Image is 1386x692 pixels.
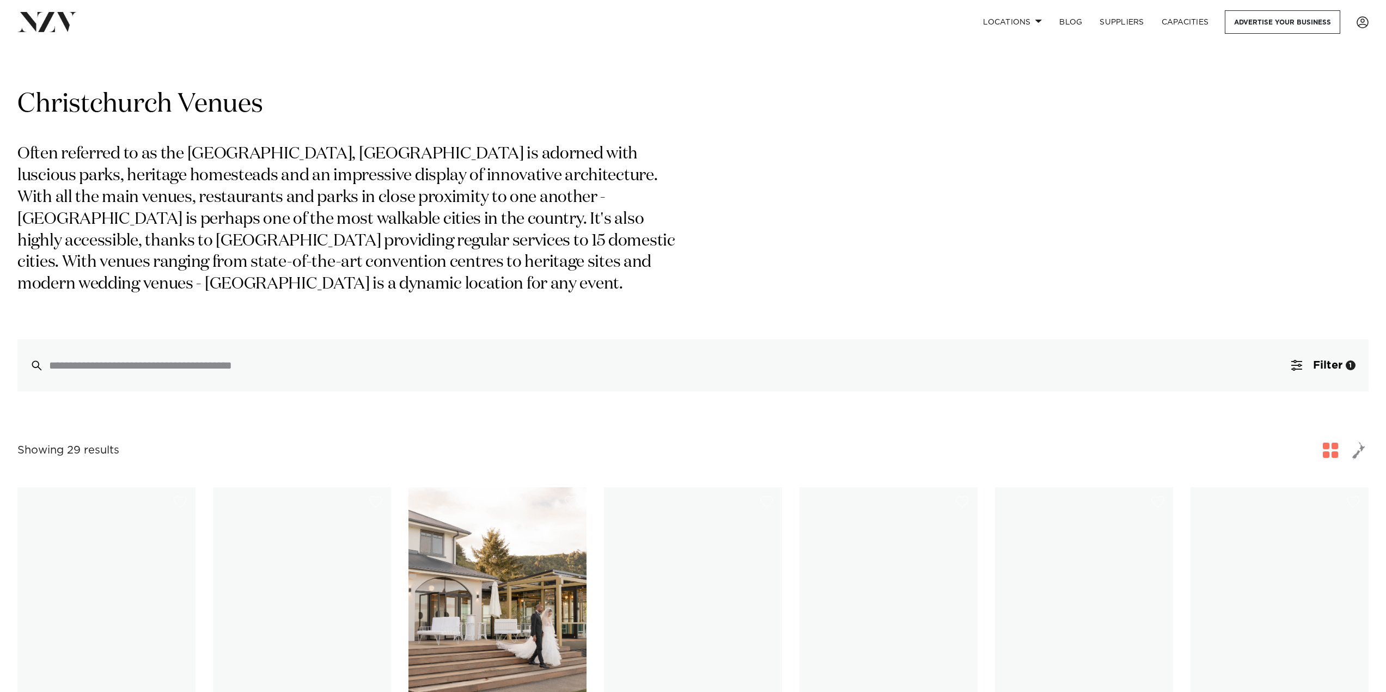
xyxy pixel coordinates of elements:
[1051,10,1091,34] a: BLOG
[17,442,119,459] div: Showing 29 results
[17,88,1369,122] h1: Christchurch Venues
[1153,10,1218,34] a: Capacities
[1346,360,1356,370] div: 1
[1278,339,1369,391] button: Filter1
[974,10,1051,34] a: Locations
[1225,10,1340,34] a: Advertise your business
[1091,10,1152,34] a: SUPPLIERS
[17,144,691,296] p: Often referred to as the [GEOGRAPHIC_DATA], [GEOGRAPHIC_DATA] is adorned with luscious parks, her...
[17,12,77,32] img: nzv-logo.png
[1313,360,1342,371] span: Filter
